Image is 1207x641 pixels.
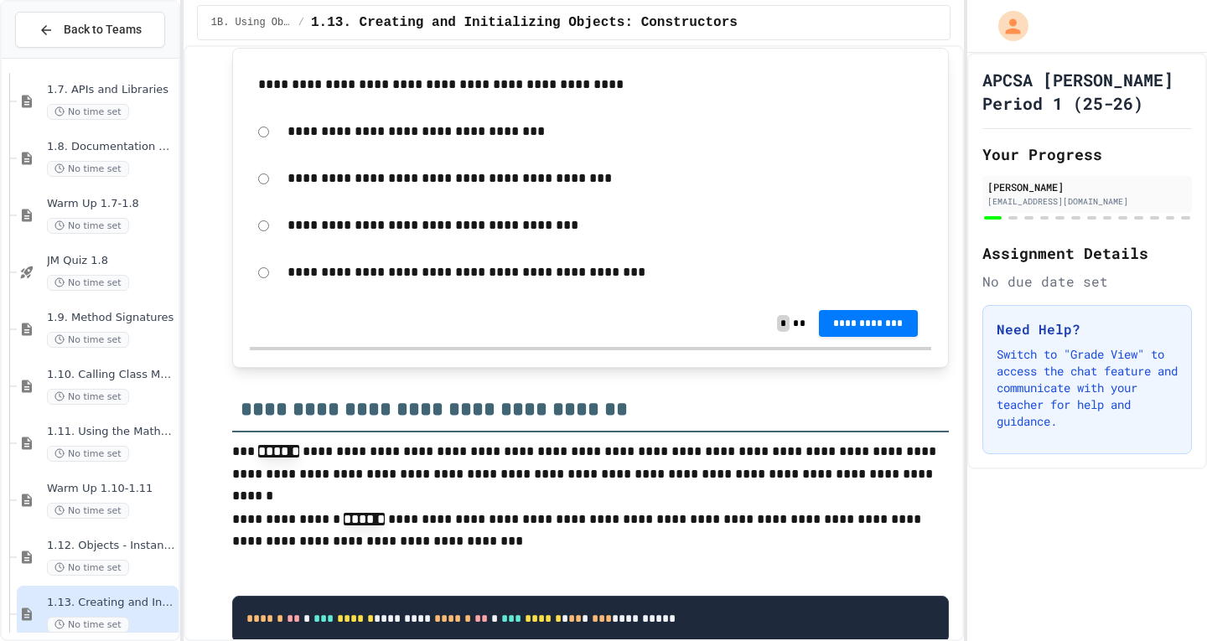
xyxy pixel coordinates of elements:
div: My Account [981,7,1033,45]
p: Switch to "Grade View" to access the chat feature and communicate with your teacher for help and ... [997,346,1178,430]
span: / [298,16,304,29]
span: No time set [47,161,129,177]
span: 1.11. Using the Math Class [47,425,175,439]
span: 1B. Using Objects [211,16,292,29]
span: Warm Up 1.10-1.11 [47,482,175,496]
span: JM Quiz 1.8 [47,254,175,268]
span: No time set [47,446,129,462]
span: 1.13. Creating and Initializing Objects: Constructors [311,13,738,33]
h1: APCSA [PERSON_NAME] Period 1 (25-26) [982,68,1192,115]
span: No time set [47,332,129,348]
span: Warm Up 1.7-1.8 [47,197,175,211]
span: 1.12. Objects - Instances of Classes [47,539,175,553]
span: No time set [47,218,129,234]
span: No time set [47,389,129,405]
span: 1.8. Documentation with Comments and Preconditions [47,140,175,154]
span: 1.10. Calling Class Methods [47,368,175,382]
span: No time set [47,617,129,633]
span: No time set [47,104,129,120]
div: No due date set [982,271,1192,292]
span: No time set [47,275,129,291]
span: No time set [47,503,129,519]
div: [PERSON_NAME] [987,179,1187,194]
h3: Need Help? [997,319,1178,339]
span: 1.7. APIs and Libraries [47,83,175,97]
button: Back to Teams [15,12,165,48]
h2: Assignment Details [982,241,1192,265]
div: [EMAIL_ADDRESS][DOMAIN_NAME] [987,195,1187,208]
span: No time set [47,560,129,576]
h2: Your Progress [982,142,1192,166]
span: 1.13. Creating and Initializing Objects: Constructors [47,596,175,610]
span: Back to Teams [64,21,142,39]
span: 1.9. Method Signatures [47,311,175,325]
